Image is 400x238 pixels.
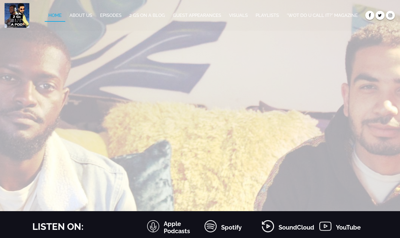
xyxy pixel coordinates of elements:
[225,9,251,21] a: Visuals
[365,11,374,20] a: Facebook
[84,109,316,180] a: Your mum’s favourite duo,Djaba Rank$ x Lambrini Papi,bringing you good music, vibes and giving a ...
[376,11,385,20] a: Twitter
[66,9,96,21] a: About Us
[319,220,331,232] img: null
[147,220,159,232] img: null
[45,9,65,22] a: Home
[126,9,169,21] a: 2 Gs on a Blog
[164,220,195,235] a: Apple Podcasts
[283,9,361,21] a: “Wot Do U Call It?” Magazine
[169,9,225,21] a: Guest Appearances
[98,50,115,51] div: 2
[262,220,274,232] img: null
[85,56,315,90] a: 2 Gs IN
[336,224,361,231] a: YouTube
[279,224,314,231] a: SoundCloud
[96,9,125,21] a: Episodes
[221,224,242,231] a: Spotify
[386,11,395,20] a: Instagram
[5,3,29,28] img: 2 Gs In a Pod
[205,220,217,232] img: null
[32,221,84,232] strong: LISTEN ON:
[252,9,282,21] a: Playlists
